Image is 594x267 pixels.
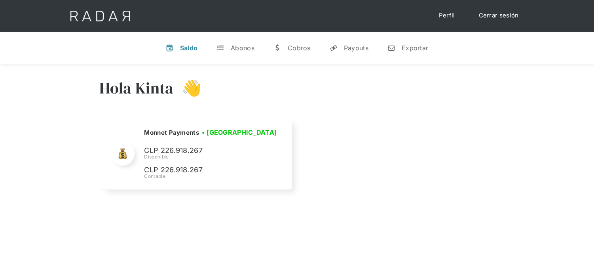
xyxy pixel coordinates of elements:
p: CLP 226.918.267 [144,145,263,156]
div: t [216,44,224,52]
div: Saldo [180,44,198,52]
div: n [387,44,395,52]
a: Cerrar sesión [471,8,527,23]
div: v [166,44,174,52]
h2: Monnet Payments [144,129,199,137]
a: Perfil [431,8,463,23]
div: y [330,44,338,52]
h3: Hola Kinta [99,78,174,98]
p: CLP 226.918.267 [144,164,263,176]
div: Contable [144,173,279,180]
div: Cobros [288,44,311,52]
div: Payouts [344,44,368,52]
h3: 👋 [174,78,201,98]
div: Disponible [144,153,279,160]
div: Exportar [402,44,428,52]
div: w [273,44,281,52]
div: Abonos [231,44,254,52]
h3: • [GEOGRAPHIC_DATA] [202,128,277,137]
